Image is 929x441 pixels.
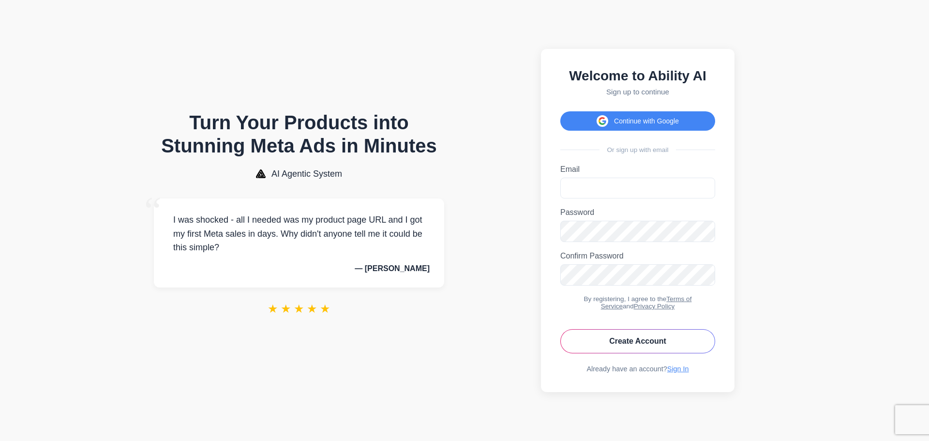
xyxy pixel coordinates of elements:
[560,329,715,353] button: Create Account
[560,88,715,96] p: Sign up to continue
[256,169,266,178] img: AI Agentic System Logo
[271,169,342,179] span: AI Agentic System
[268,302,278,316] span: ★
[560,365,715,373] div: Already have an account?
[560,111,715,131] button: Continue with Google
[667,365,689,373] a: Sign In
[294,302,304,316] span: ★
[560,165,715,174] label: Email
[154,111,444,157] h1: Turn Your Products into Stunning Meta Ads in Minutes
[560,68,715,84] h2: Welcome to Ability AI
[307,302,317,316] span: ★
[144,189,162,233] span: “
[560,146,715,153] div: Or sign up with email
[560,252,715,260] label: Confirm Password
[560,295,715,310] div: By registering, I agree to the and
[560,208,715,217] label: Password
[281,302,291,316] span: ★
[168,264,430,273] p: — [PERSON_NAME]
[601,295,692,310] a: Terms of Service
[320,302,330,316] span: ★
[634,303,675,310] a: Privacy Policy
[168,213,430,255] p: I was shocked - all I needed was my product page URL and I got my first Meta sales in days. Why d...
